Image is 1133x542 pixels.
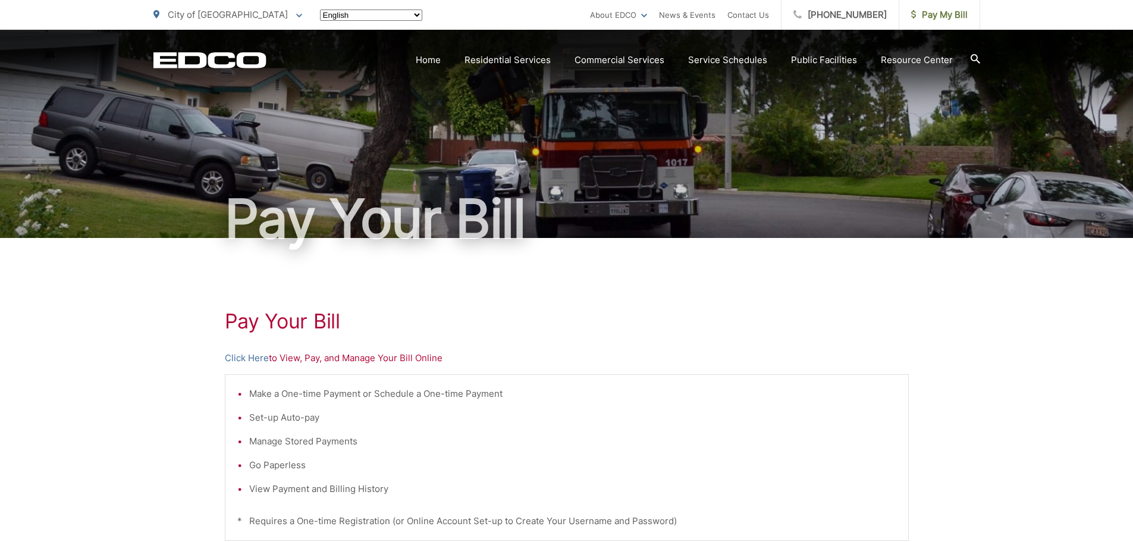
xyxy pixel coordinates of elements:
[575,53,664,67] a: Commercial Services
[249,482,896,496] li: View Payment and Billing History
[225,351,909,365] p: to View, Pay, and Manage Your Bill Online
[727,8,769,22] a: Contact Us
[249,411,896,425] li: Set-up Auto-pay
[225,351,269,365] a: Click Here
[688,53,767,67] a: Service Schedules
[590,8,647,22] a: About EDCO
[320,10,422,21] select: Select a language
[225,309,909,333] h1: Pay Your Bill
[465,53,551,67] a: Residential Services
[249,387,896,401] li: Make a One-time Payment or Schedule a One-time Payment
[416,53,441,67] a: Home
[249,434,896,449] li: Manage Stored Payments
[881,53,953,67] a: Resource Center
[911,8,968,22] span: Pay My Bill
[153,189,980,249] h1: Pay Your Bill
[659,8,715,22] a: News & Events
[249,458,896,472] li: Go Paperless
[791,53,857,67] a: Public Facilities
[153,52,266,68] a: EDCD logo. Return to the homepage.
[168,9,288,20] span: City of [GEOGRAPHIC_DATA]
[237,514,896,528] p: * Requires a One-time Registration (or Online Account Set-up to Create Your Username and Password)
